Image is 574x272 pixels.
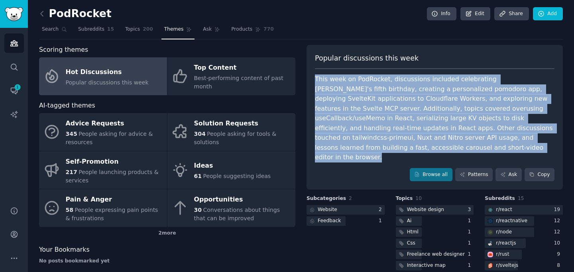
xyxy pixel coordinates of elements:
[39,151,167,189] a: Self-Promotion217People launching products & services
[533,7,563,21] a: Add
[407,217,412,225] div: Ai
[203,173,271,179] span: People suggesting ideas
[468,262,474,269] div: 1
[194,207,202,213] span: 30
[194,131,206,137] span: 304
[468,240,474,247] div: 1
[263,26,274,33] span: 770
[194,75,283,90] span: Best-performing content of past month
[485,227,563,237] a: noder/node12
[5,7,23,21] img: GummySearch logo
[66,169,159,184] span: People launching products & services
[496,240,516,247] div: r/ reactjs
[194,131,277,145] span: People asking for tools & solutions
[488,263,493,268] img: sveltejs
[66,66,149,78] div: Hot Discussions
[39,57,167,95] a: Hot DiscussionsPopular discussions this week
[307,205,385,215] a: Website2
[315,53,419,63] span: Popular discussions this week
[39,258,295,265] div: No posts bookmarked yet
[488,207,493,213] img: react
[66,194,163,206] div: Pain & Anger
[407,251,465,258] div: Freelance web designer
[396,195,413,202] span: Topics
[455,168,493,182] a: Patterns
[496,217,527,225] div: r/ reactnative
[554,229,563,236] div: 12
[488,241,493,246] img: reactjs
[66,155,163,168] div: Self-Promotion
[107,26,114,33] span: 15
[554,206,563,213] div: 19
[125,26,140,33] span: Topics
[39,113,167,151] a: Advice Requests345People asking for advice & resources
[396,205,474,215] a: Website design3
[39,227,295,240] div: 2 more
[488,229,493,235] img: node
[66,117,163,130] div: Advice Requests
[194,117,291,130] div: Solution Requests
[39,101,95,111] span: AI-tagged themes
[14,84,21,90] span: 1
[496,262,518,269] div: r/ sveltejs
[407,206,444,213] div: Website design
[485,250,563,260] a: rustr/rust9
[307,195,346,202] span: Subcategories
[4,81,24,100] a: 1
[396,239,474,249] a: Css1
[318,206,337,213] div: Website
[231,26,252,33] span: Products
[496,206,512,213] div: r/ react
[161,23,195,39] a: Themes
[66,131,153,145] span: People asking for advice & resources
[78,26,104,33] span: Subreddits
[495,168,522,182] a: Ask
[66,207,158,221] span: People expressing pain points & frustrations
[315,74,554,162] div: This week on PodRocket, discussions included celebrating [PERSON_NAME]'s fifth birthday, creating...
[468,229,474,236] div: 1
[349,196,352,201] span: 2
[39,8,111,20] h2: PodRocket
[42,26,59,33] span: Search
[485,195,515,202] span: Subreddits
[554,240,563,247] div: 10
[307,216,385,226] a: Feedback1
[167,113,295,151] a: Solution Requests304People asking for tools & solutions
[485,216,563,226] a: reactnativer/reactnative12
[494,7,529,21] a: Share
[379,206,385,213] div: 2
[468,251,474,258] div: 1
[194,173,202,179] span: 61
[379,217,385,225] div: 1
[427,7,456,21] a: Info
[318,217,341,225] div: Feedback
[396,261,474,271] a: Interactive map1
[407,229,419,236] div: Html
[468,206,474,213] div: 3
[488,218,493,224] img: reactnative
[167,151,295,189] a: Ideas61People suggesting ideas
[410,168,452,182] a: Browse all
[143,26,153,33] span: 200
[485,239,563,249] a: reactjsr/reactjs10
[164,26,184,33] span: Themes
[488,252,493,257] img: rust
[167,57,295,95] a: Top ContentBest-performing content of past month
[66,79,149,86] span: Popular discussions this week
[554,217,563,225] div: 12
[66,131,77,137] span: 345
[496,229,512,236] div: r/ node
[407,262,446,269] div: Interactive map
[167,189,295,227] a: Opportunities30Conversations about things that can be improved
[396,227,474,237] a: Html1
[39,189,167,227] a: Pain & Anger58People expressing pain points & frustrations
[194,194,291,206] div: Opportunities
[396,250,474,260] a: Freelance web designer1
[203,26,212,33] span: Ask
[66,207,73,213] span: 58
[39,45,88,55] span: Scoring themes
[200,23,223,39] a: Ask
[518,196,524,201] span: 15
[39,245,90,255] span: Your Bookmarks
[66,169,77,175] span: 217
